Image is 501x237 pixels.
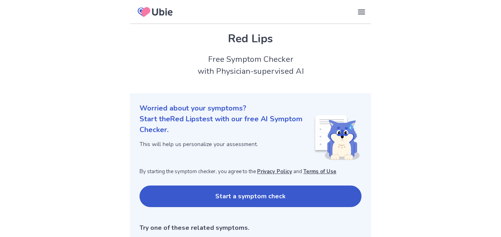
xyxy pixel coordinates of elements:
[139,223,362,233] p: Try one of these related symptoms.
[139,168,362,176] p: By starting the symptom checker, you agree to the and
[257,168,292,175] a: Privacy Policy
[303,168,336,175] a: Terms of Use
[139,30,362,47] h1: Red Lips
[139,114,314,135] p: Start the Red Lips test with our free AI Symptom Checker.
[139,186,362,207] button: Start a symptom check
[130,53,371,77] h2: Free Symptom Checker with Physician-supervised AI
[139,140,314,148] p: This will help us personalize your assessment.
[139,103,362,114] p: Worried about your symptoms?
[314,115,360,160] img: Shiba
